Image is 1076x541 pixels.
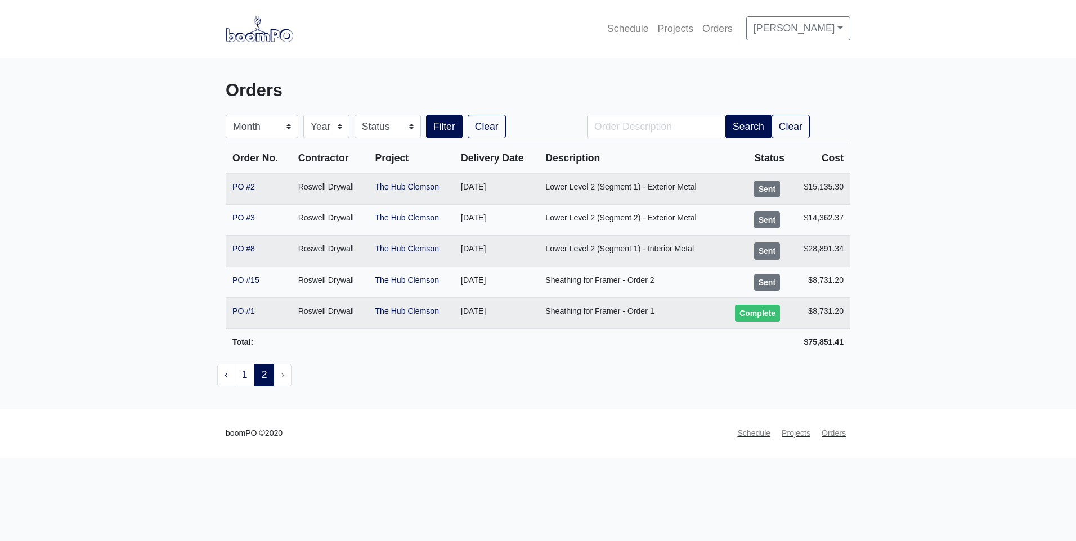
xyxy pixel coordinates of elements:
[217,364,235,386] a: « Previous
[375,213,439,222] a: The Hub Clemson
[232,337,253,346] strong: Total:
[754,274,781,291] div: Sent
[653,16,698,41] a: Projects
[375,306,439,315] a: The Hub Clemson
[721,143,791,174] th: Status
[454,173,539,205] td: [DATE]
[232,182,255,191] a: PO #2
[292,143,369,174] th: Contractor
[754,242,781,259] div: Sent
[746,16,850,40] a: [PERSON_NAME]
[791,173,850,205] td: $15,135.30
[791,205,850,236] td: $14,362.37
[226,143,292,174] th: Order No.
[292,173,369,205] td: Roswell Drywall
[777,422,815,444] a: Projects
[274,364,292,386] li: Next »
[817,422,850,444] a: Orders
[292,297,369,328] td: Roswell Drywall
[791,297,850,328] td: $8,731.20
[539,236,721,267] td: Lower Level 2 (Segment 1) - Interior Metal
[791,267,850,297] td: $8,731.20
[539,205,721,236] td: Lower Level 2 (Segment 2) - Exterior Metal
[587,115,725,138] input: Order Description
[754,181,781,197] div: Sent
[226,16,293,42] img: boomPO
[232,306,255,315] a: PO #1
[226,427,283,440] small: boomPO ©2020
[603,16,653,41] a: Schedule
[754,211,781,228] div: Sent
[454,297,539,328] td: [DATE]
[375,182,439,191] a: The Hub Clemson
[804,337,844,346] strong: $75,851.41
[232,244,255,253] a: PO #8
[733,422,775,444] a: Schedule
[698,16,737,41] a: Orders
[791,143,850,174] th: Cost
[539,173,721,205] td: Lower Level 2 (Segment 1) - Exterior Metal
[254,364,275,386] span: 2
[226,80,530,101] h3: Orders
[725,115,772,138] button: Search
[235,364,255,386] a: 1
[292,205,369,236] td: Roswell Drywall
[232,276,259,285] a: PO #15
[232,213,255,222] a: PO #3
[735,305,780,322] div: Complete
[454,143,539,174] th: Delivery Date
[454,236,539,267] td: [DATE]
[426,115,463,138] button: Filter
[772,115,810,138] a: Clear
[454,267,539,297] td: [DATE]
[292,267,369,297] td: Roswell Drywall
[539,143,721,174] th: Description
[292,236,369,267] td: Roswell Drywall
[375,244,439,253] a: The Hub Clemson
[791,236,850,267] td: $28,891.34
[369,143,455,174] th: Project
[539,267,721,297] td: Sheathing for Framer - Order 2
[539,297,721,328] td: Sheathing for Framer - Order 1
[454,205,539,236] td: [DATE]
[468,115,506,138] a: Clear
[375,276,439,285] a: The Hub Clemson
